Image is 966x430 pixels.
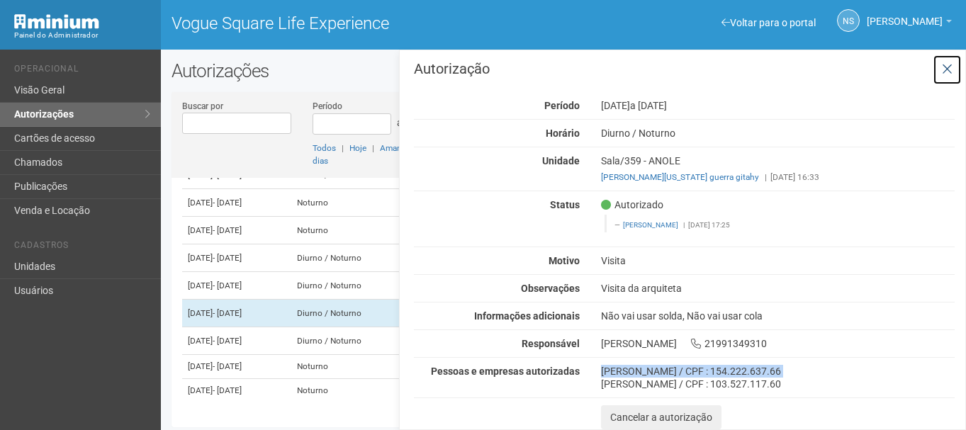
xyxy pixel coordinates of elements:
a: [PERSON_NAME] [623,221,678,229]
img: Minium [14,14,99,29]
div: Painel do Administrador [14,29,150,42]
div: Visita [590,254,965,267]
div: [PERSON_NAME] / CPF : 154.222.637.66 [601,365,955,378]
div: [PERSON_NAME] / CPF : 103.527.117.60 [601,378,955,390]
span: | [765,172,767,182]
span: - [DATE] [213,170,242,180]
a: Voltar para o portal [721,17,816,28]
strong: Informações adicionais [474,310,580,322]
span: | [372,143,374,153]
li: Cadastros [14,240,150,255]
span: - [DATE] [213,385,242,395]
div: Sala/359 - ANOLE [590,154,965,183]
h3: Autorização [414,62,955,76]
td: Noturno [291,379,418,403]
a: [PERSON_NAME][US_STATE] guerra gitahy [601,172,759,182]
td: [DATE] [182,272,291,300]
td: Noturno [291,217,418,244]
td: [DATE] [182,189,291,217]
strong: Unidade [542,155,580,166]
a: NS [837,9,860,32]
strong: Período [544,100,580,111]
strong: Observações [521,283,580,294]
div: [PERSON_NAME] 21991349310 [590,337,965,350]
h1: Vogue Square Life Experience [172,14,553,33]
span: - [DATE] [213,281,242,290]
span: - [DATE] [213,361,242,371]
span: Nicolle Silva [867,2,943,27]
strong: Responsável [522,338,580,349]
h2: Autorizações [172,60,955,81]
div: Visita da arquiteta [590,282,965,295]
td: [DATE] [182,244,291,272]
td: Diurno / Noturno [291,272,418,300]
strong: Status [550,199,580,210]
footer: [DATE] 17:25 [614,220,947,230]
div: Não vai usar solda, Não vai usar cola [590,310,965,322]
label: Período [313,100,342,113]
span: - [DATE] [213,308,242,318]
strong: Horário [546,128,580,139]
span: a [DATE] [630,100,667,111]
td: Diurno / Noturno [291,300,418,327]
td: Diurno / Noturno [291,327,418,355]
td: Noturno [291,355,418,379]
div: [DATE] [590,99,965,112]
label: Buscar por [182,100,223,113]
span: - [DATE] [213,253,242,263]
span: - [DATE] [213,198,242,208]
td: [DATE] [182,379,291,403]
span: - [DATE] [213,225,242,235]
a: Hoje [349,143,366,153]
button: Cancelar a autorização [601,405,721,429]
a: Amanhã [380,143,411,153]
strong: Motivo [549,255,580,266]
td: [DATE] [182,300,291,327]
li: Operacional [14,64,150,79]
td: [DATE] [182,217,291,244]
td: [DATE] [182,355,291,379]
strong: Pessoas e empresas autorizadas [431,366,580,377]
a: [PERSON_NAME] [867,18,952,29]
span: | [342,143,344,153]
span: Autorizado [601,198,663,211]
div: Diurno / Noturno [590,127,965,140]
a: Todos [313,143,336,153]
td: [DATE] [182,327,291,355]
td: Noturno [291,189,418,217]
span: - [DATE] [213,336,242,346]
td: Diurno / Noturno [291,244,418,272]
span: | [683,221,685,229]
span: a [397,117,403,128]
div: [DATE] 16:33 [601,171,955,183]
